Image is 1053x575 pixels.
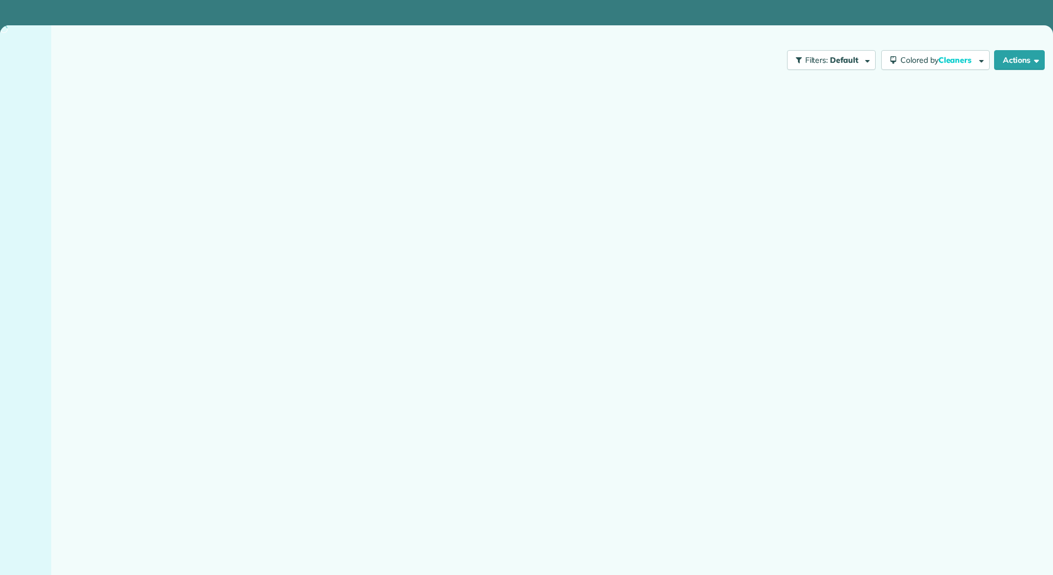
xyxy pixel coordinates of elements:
[805,55,828,65] span: Filters:
[938,55,974,65] span: Cleaners
[830,55,859,65] span: Default
[787,50,876,70] button: Filters: Default
[900,55,975,65] span: Colored by
[781,50,876,70] a: Filters: Default
[994,50,1045,70] button: Actions
[881,50,990,70] button: Colored byCleaners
